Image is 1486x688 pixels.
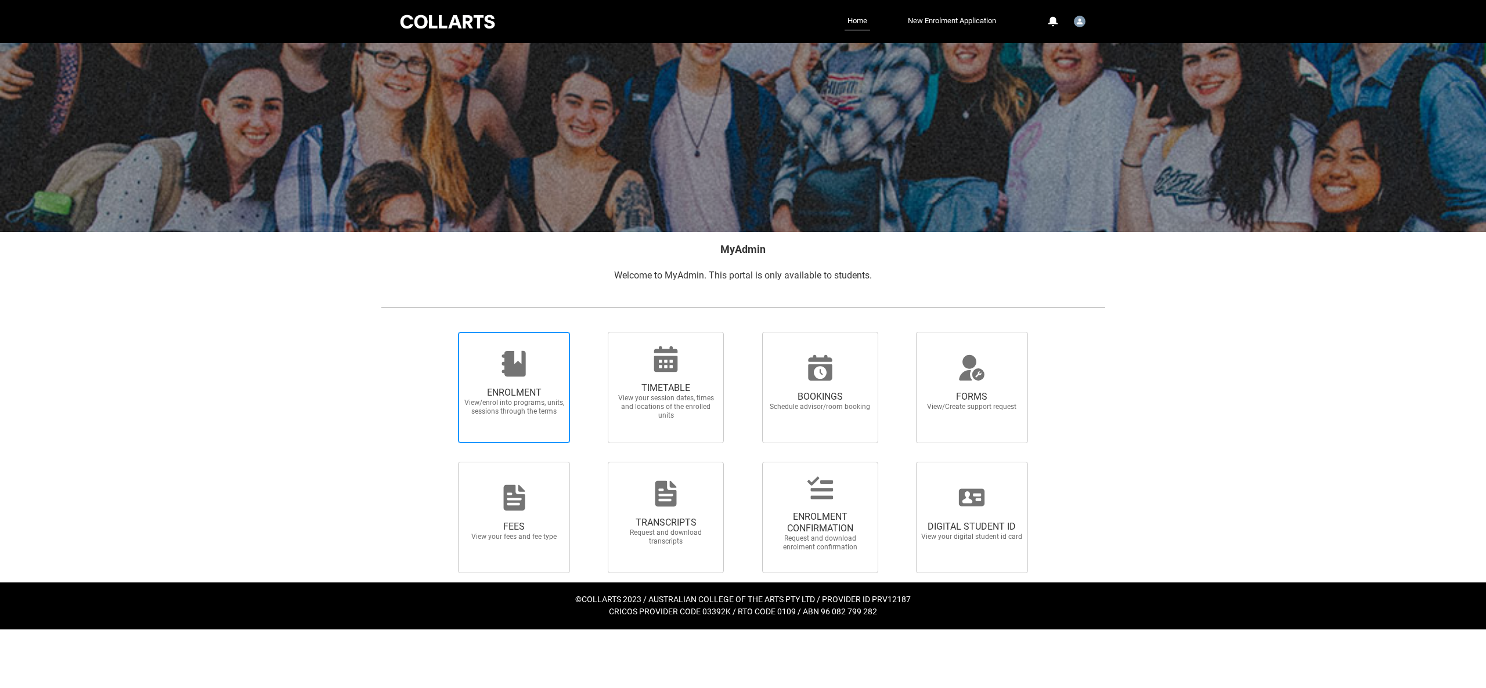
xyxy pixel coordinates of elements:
[463,387,565,399] span: ENROLMENT
[615,382,717,394] span: TIMETABLE
[769,403,871,411] span: Schedule advisor/room booking
[769,534,871,552] span: Request and download enrolment confirmation
[921,533,1023,541] span: View your digital student id card
[769,511,871,534] span: ENROLMENT CONFIRMATION
[463,521,565,533] span: FEES
[769,391,871,403] span: BOOKINGS
[905,12,999,30] a: New Enrolment Application
[1071,11,1088,30] button: User Profile Student.cpitsop.20231110
[615,528,717,546] span: Request and download transcripts
[381,241,1105,257] h2: MyAdmin
[921,521,1023,533] span: DIGITAL STUDENT ID
[615,517,717,528] span: TRANSCRIPTS
[463,533,565,541] span: View your fees and fee type
[921,391,1023,403] span: FORMS
[615,394,717,420] span: View your session dates, times and locations of the enrolled units
[921,403,1023,411] span: View/Create support request
[1074,16,1085,27] img: Student.cpitsop.20231110
[845,12,870,31] a: Home
[614,270,872,281] span: Welcome to MyAdmin. This portal is only available to students.
[463,399,565,416] span: View/enrol into programs, units, sessions through the terms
